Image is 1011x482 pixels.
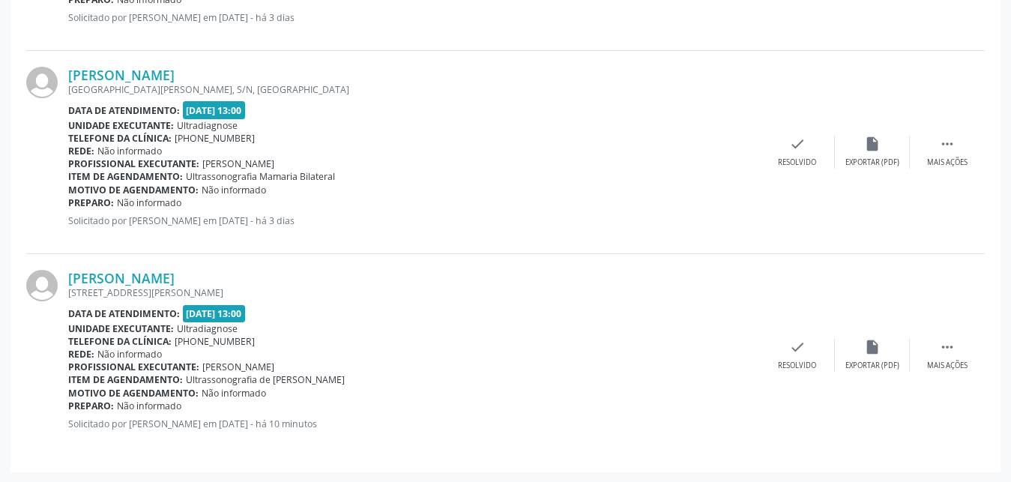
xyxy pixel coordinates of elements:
p: Solicitado por [PERSON_NAME] em [DATE] - há 3 dias [68,214,760,227]
div: Resolvido [778,361,816,371]
b: Telefone da clínica: [68,132,172,145]
i: check [789,339,806,355]
div: Resolvido [778,157,816,168]
span: [PHONE_NUMBER] [175,335,255,348]
span: Ultrassonografia de [PERSON_NAME] [186,373,345,386]
span: [PERSON_NAME] [202,157,274,170]
b: Rede: [68,348,94,361]
span: Não informado [97,348,162,361]
span: Não informado [117,400,181,412]
b: Data de atendimento: [68,307,180,320]
span: [DATE] 13:00 [183,305,246,322]
b: Item de agendamento: [68,373,183,386]
p: Solicitado por [PERSON_NAME] em [DATE] - há 10 minutos [68,418,760,430]
div: Exportar (PDF) [845,157,899,168]
b: Motivo de agendamento: [68,387,199,400]
div: Mais ações [927,157,968,168]
b: Profissional executante: [68,157,199,170]
span: Não informado [202,387,266,400]
span: Ultradiagnose [177,322,238,335]
div: [GEOGRAPHIC_DATA][PERSON_NAME], S/N, [GEOGRAPHIC_DATA] [68,83,760,96]
span: Não informado [117,196,181,209]
b: Telefone da clínica: [68,335,172,348]
b: Unidade executante: [68,322,174,335]
span: [PERSON_NAME] [202,361,274,373]
p: Solicitado por [PERSON_NAME] em [DATE] - há 3 dias [68,11,760,24]
div: [STREET_ADDRESS][PERSON_NAME] [68,286,760,299]
b: Preparo: [68,400,114,412]
i: insert_drive_file [864,136,881,152]
b: Motivo de agendamento: [68,184,199,196]
a: [PERSON_NAME] [68,270,175,286]
i:  [939,339,956,355]
span: [PHONE_NUMBER] [175,132,255,145]
b: Unidade executante: [68,119,174,132]
b: Item de agendamento: [68,170,183,183]
span: Ultrassonografia Mamaria Bilateral [186,170,335,183]
b: Rede: [68,145,94,157]
div: Mais ações [927,361,968,371]
b: Profissional executante: [68,361,199,373]
span: [DATE] 13:00 [183,101,246,118]
span: Não informado [202,184,266,196]
b: Data de atendimento: [68,104,180,117]
i:  [939,136,956,152]
img: img [26,270,58,301]
b: Preparo: [68,196,114,209]
img: img [26,67,58,98]
i: insert_drive_file [864,339,881,355]
div: Exportar (PDF) [845,361,899,371]
span: Não informado [97,145,162,157]
span: Ultradiagnose [177,119,238,132]
i: check [789,136,806,152]
a: [PERSON_NAME] [68,67,175,83]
